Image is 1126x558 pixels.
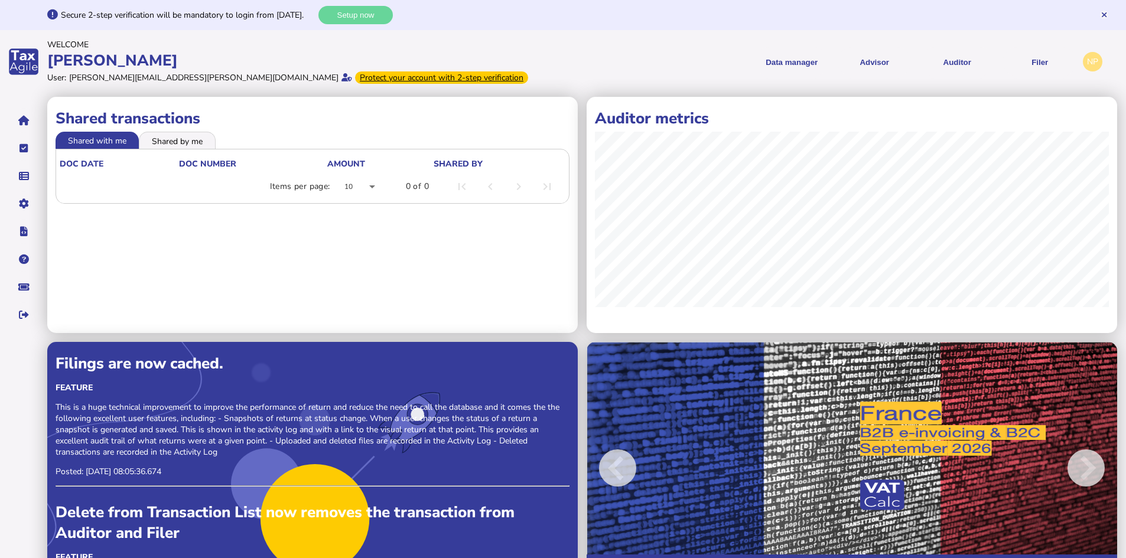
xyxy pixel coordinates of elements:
[1003,47,1077,76] button: Filer
[19,176,29,177] i: Data manager
[61,9,315,21] div: Secure 2-step verification will be mandatory to login from [DATE].
[56,353,569,374] div: Filings are now cached.
[11,164,36,188] button: Data manager
[434,158,563,169] div: shared by
[11,219,36,244] button: Developer hub links
[11,302,36,327] button: Sign out
[595,108,1109,129] h1: Auditor metrics
[341,73,352,81] i: Email verified
[327,158,365,169] div: Amount
[139,132,216,148] li: Shared by me
[11,108,36,133] button: Home
[11,191,36,216] button: Manage settings
[565,47,1078,76] menu: navigate products
[318,6,393,24] button: Setup now
[60,158,103,169] div: doc date
[56,382,569,393] div: Feature
[56,502,569,543] div: Delete from Transaction List now removes the transaction from Auditor and Filer
[56,402,569,458] p: This is a huge technical improvement to improve the performance of return and reduce the need to ...
[11,275,36,299] button: Raise a support ticket
[47,39,559,50] div: Welcome
[270,181,330,192] div: Items per page:
[179,158,326,169] div: doc number
[837,47,912,76] button: Shows a dropdown of VAT Advisor options
[11,136,36,161] button: Tasks
[327,158,432,169] div: Amount
[1083,52,1102,71] div: Profile settings
[406,181,429,192] div: 0 of 0
[920,47,994,76] button: Auditor
[754,47,829,76] button: Shows a dropdown of Data manager options
[47,50,559,71] div: [PERSON_NAME]
[355,71,528,84] div: From Oct 1, 2025, 2-step verification will be required to login. Set it up now...
[56,132,139,148] li: Shared with me
[1100,11,1108,19] button: Hide message
[56,108,569,129] h1: Shared transactions
[69,72,339,83] div: [PERSON_NAME][EMAIL_ADDRESS][PERSON_NAME][DOMAIN_NAME]
[56,466,569,477] p: Posted: [DATE] 08:05:36.674
[47,72,66,83] div: User:
[179,158,236,169] div: doc number
[434,158,483,169] div: shared by
[11,247,36,272] button: Help pages
[60,158,178,169] div: doc date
